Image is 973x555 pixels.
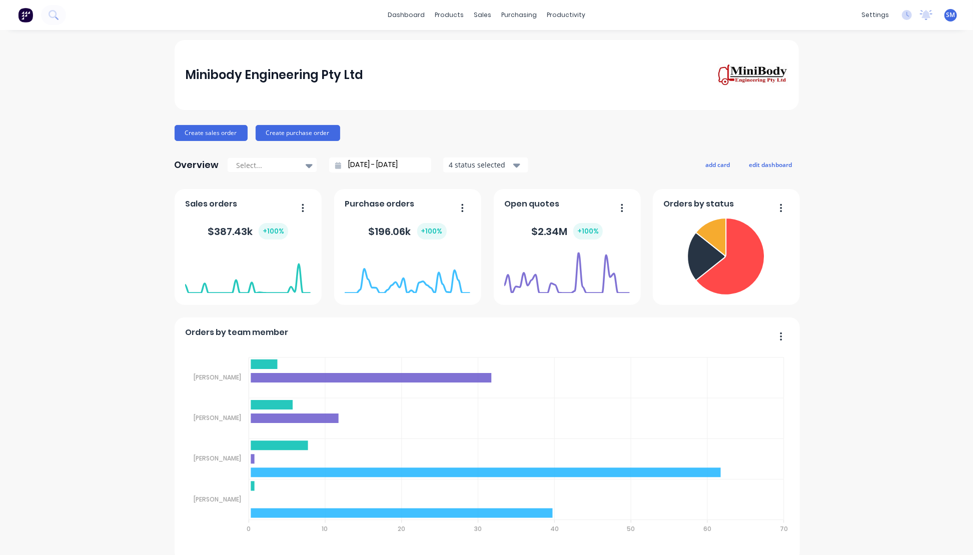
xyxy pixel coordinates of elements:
[175,125,248,141] button: Create sales order
[185,326,288,338] span: Orders by team member
[474,524,482,533] tspan: 30
[856,7,894,22] div: settings
[504,198,559,210] span: Open quotes
[946,10,955,19] span: SM
[322,524,328,533] tspan: 10
[703,524,711,533] tspan: 60
[256,125,340,141] button: Create purchase order
[542,7,590,22] div: productivity
[398,524,405,533] tspan: 20
[417,223,447,239] div: + 100 %
[259,223,288,239] div: + 100 %
[18,7,33,22] img: Factory
[443,157,528,172] button: 4 status selected
[185,198,237,210] span: Sales orders
[194,373,241,381] tspan: [PERSON_NAME]
[550,524,559,533] tspan: 40
[194,495,241,503] tspan: [PERSON_NAME]
[345,198,414,210] span: Purchase orders
[780,524,788,533] tspan: 70
[369,223,447,239] div: $ 196.06k
[531,223,603,239] div: $ 2.34M
[718,63,788,86] img: Minibody Engineering Pty Ltd
[194,413,241,422] tspan: [PERSON_NAME]
[627,524,635,533] tspan: 50
[185,65,363,85] div: Minibody Engineering Pty Ltd
[175,155,219,175] div: Overview
[496,7,542,22] div: purchasing
[208,223,288,239] div: $ 387.43k
[383,7,430,22] a: dashboard
[699,158,737,171] button: add card
[247,524,251,533] tspan: 0
[663,198,734,210] span: Orders by status
[430,7,469,22] div: products
[573,223,603,239] div: + 100 %
[743,158,799,171] button: edit dashboard
[469,7,496,22] div: sales
[194,454,241,463] tspan: [PERSON_NAME]
[449,159,512,170] div: 4 status selected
